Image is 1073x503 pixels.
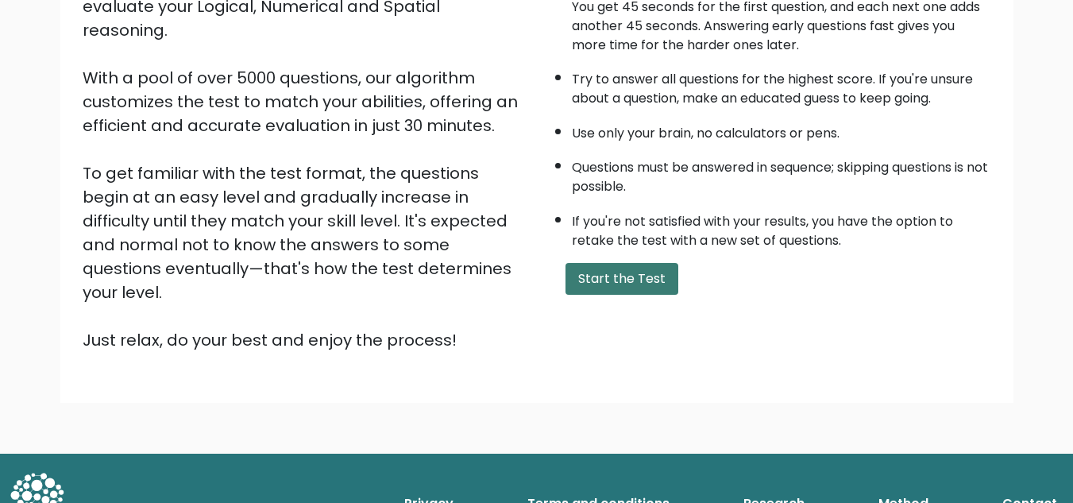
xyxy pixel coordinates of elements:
[572,62,991,108] li: Try to answer all questions for the highest score. If you're unsure about a question, make an edu...
[572,116,991,143] li: Use only your brain, no calculators or pens.
[572,150,991,196] li: Questions must be answered in sequence; skipping questions is not possible.
[565,263,678,295] button: Start the Test
[572,204,991,250] li: If you're not satisfied with your results, you have the option to retake the test with a new set ...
